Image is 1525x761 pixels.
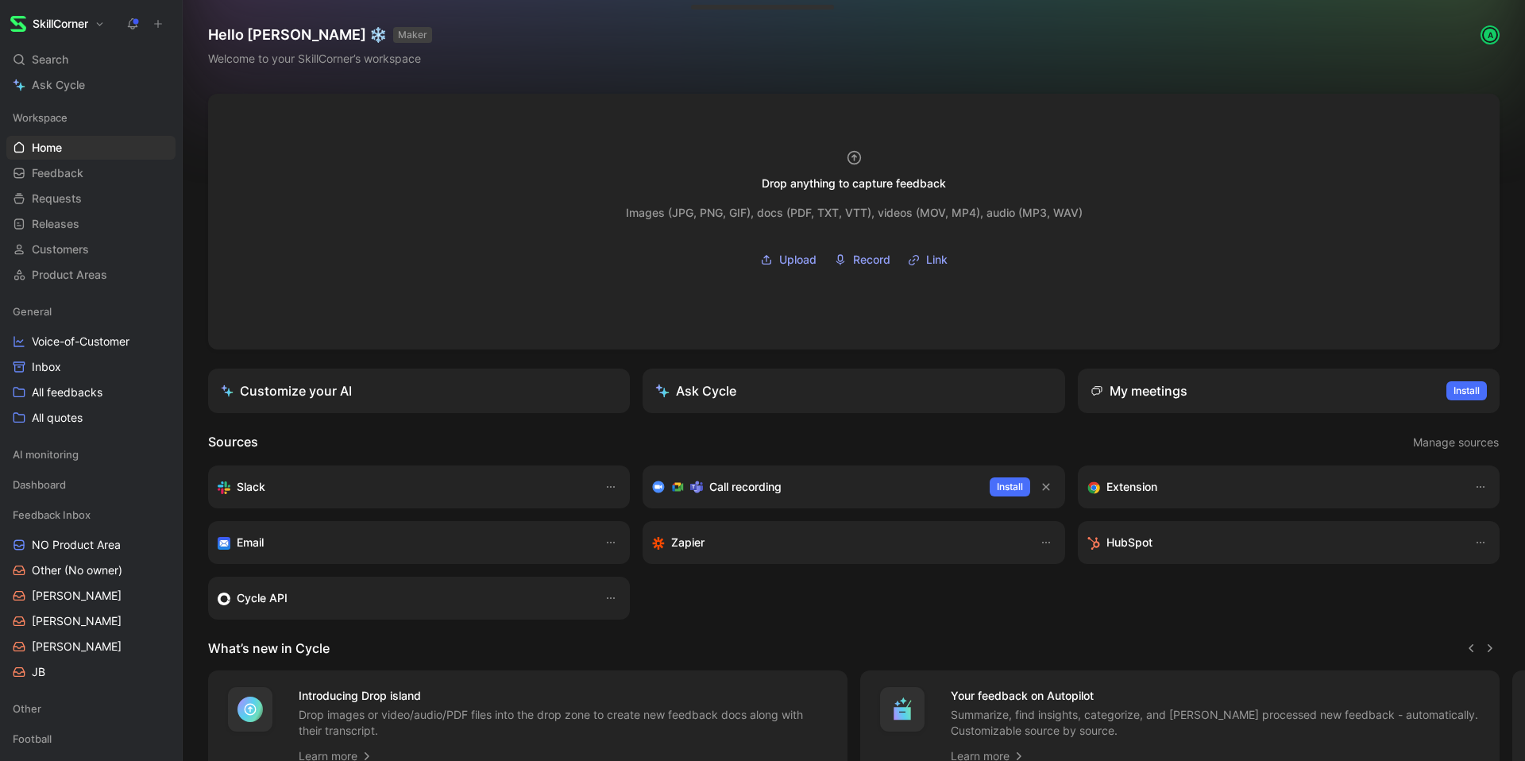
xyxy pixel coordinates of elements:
a: Feedback [6,161,176,185]
div: My meetings [1091,381,1187,400]
a: All feedbacks [6,380,176,404]
h3: Cycle API [237,589,288,608]
span: Workspace [13,110,68,126]
h3: Extension [1106,477,1157,496]
span: Inbox [32,359,61,375]
button: Upload [755,248,822,272]
span: Releases [32,216,79,232]
div: A [1482,27,1498,43]
button: Link [902,248,953,272]
h3: Zapier [671,533,705,552]
span: Other (No owner) [32,562,122,578]
h1: Hello [PERSON_NAME] ❄️ [208,25,432,44]
span: All quotes [32,410,83,426]
span: Search [32,50,68,69]
button: Install [990,477,1030,496]
button: Ask Cycle [643,369,1064,413]
span: JB [32,664,45,680]
div: Workspace [6,106,176,129]
span: Upload [779,250,817,269]
button: MAKER [393,27,432,43]
span: Football [13,731,52,747]
button: Install [1446,381,1487,400]
div: Feedback Inbox [6,503,176,527]
p: Drop images or video/audio/PDF files into the drop zone to create new feedback docs along with th... [299,707,828,739]
h4: Your feedback on Autopilot [951,686,1481,705]
div: Customize your AI [221,381,352,400]
span: [PERSON_NAME] [32,639,122,655]
a: Other (No owner) [6,558,176,582]
div: GeneralVoice-of-CustomerInboxAll feedbacksAll quotes [6,299,176,430]
div: Capture feedback from thousands of sources with Zapier (survey results, recordings, sheets, etc). [652,533,1023,552]
div: Search [6,48,176,71]
span: Manage sources [1413,433,1499,452]
span: Record [853,250,890,269]
span: Link [926,250,948,269]
span: Feedback [32,165,83,181]
span: Requests [32,191,82,207]
a: [PERSON_NAME] [6,635,176,659]
span: AI monitoring [13,446,79,462]
p: Summarize, find insights, categorize, and [PERSON_NAME] processed new feedback - automatically. C... [951,707,1481,739]
h2: What’s new in Cycle [208,639,330,658]
h3: Email [237,533,264,552]
span: Home [32,140,62,156]
div: Dashboard [6,473,176,501]
span: Other [13,701,41,717]
a: Releases [6,212,176,236]
div: Drop anything to capture feedback [762,174,946,193]
a: Customize your AI [208,369,630,413]
button: Record [828,248,896,272]
button: SkillCornerSkillCorner [6,13,109,35]
span: Feedback Inbox [13,507,91,523]
a: NO Product Area [6,533,176,557]
h3: HubSpot [1106,533,1152,552]
div: Images (JPG, PNG, GIF), docs (PDF, TXT, VTT), videos (MOV, MP4), audio (MP3, WAV) [626,203,1083,222]
div: Sync customers & send feedback from custom sources. Get inspired by our favorite use case [218,589,589,608]
a: [PERSON_NAME] [6,609,176,633]
h2: Sources [208,432,258,453]
a: All quotes [6,406,176,430]
a: Inbox [6,355,176,379]
div: Dashboard [6,473,176,496]
div: Feedback InboxNO Product AreaOther (No owner)[PERSON_NAME][PERSON_NAME][PERSON_NAME]JB [6,503,176,684]
a: Ask Cycle [6,73,176,97]
div: Other [6,697,176,720]
div: Sync your customers, send feedback and get updates in Slack [218,477,589,496]
div: Other [6,697,176,725]
span: Install [997,479,1023,495]
img: SkillCorner [10,16,26,32]
div: Record & transcribe meetings from Zoom, Meet & Teams. [652,477,976,496]
div: Ask Cycle [655,381,736,400]
a: Home [6,136,176,160]
a: JB [6,660,176,684]
span: NO Product Area [32,537,121,553]
h1: SkillCorner [33,17,88,31]
span: General [13,303,52,319]
h4: Introducing Drop island [299,686,828,705]
span: Voice-of-Customer [32,334,129,350]
span: Dashboard [13,477,66,493]
a: [PERSON_NAME] [6,584,176,608]
span: [PERSON_NAME] [32,588,122,604]
h3: Call recording [709,477,782,496]
div: AI monitoring [6,442,176,471]
h3: Slack [237,477,265,496]
div: Welcome to your SkillCorner’s workspace [208,49,432,68]
div: General [6,299,176,323]
span: Customers [32,241,89,257]
a: Voice-of-Customer [6,330,176,353]
span: [PERSON_NAME] [32,613,122,629]
div: AI monitoring [6,442,176,466]
div: Capture feedback from anywhere on the web [1087,477,1458,496]
div: Forward emails to your feedback inbox [218,533,589,552]
a: Requests [6,187,176,211]
span: All feedbacks [32,384,102,400]
span: Product Areas [32,267,107,283]
button: Manage sources [1412,432,1500,453]
span: Ask Cycle [32,75,85,95]
span: Install [1454,383,1480,399]
a: Product Areas [6,263,176,287]
div: Football [6,727,176,751]
a: Customers [6,238,176,261]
